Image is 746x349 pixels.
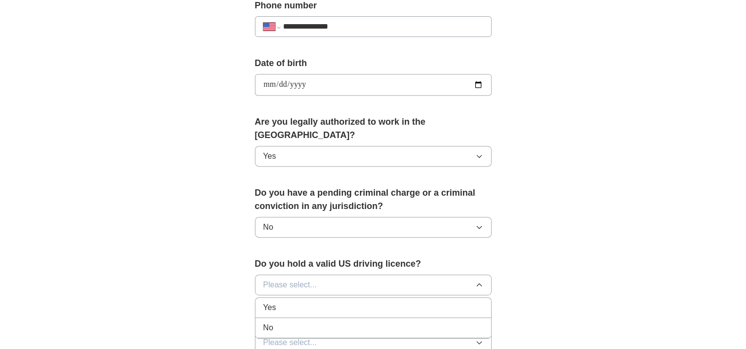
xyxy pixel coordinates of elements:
span: Yes [263,150,276,162]
button: No [255,217,492,238]
span: No [263,322,273,334]
button: Please select... [255,275,492,295]
label: Do you have a pending criminal charge or a criminal conviction in any jurisdiction? [255,186,492,213]
span: No [263,221,273,233]
label: Date of birth [255,57,492,70]
label: Are you legally authorized to work in the [GEOGRAPHIC_DATA]? [255,115,492,142]
span: Please select... [263,337,317,349]
label: Do you hold a valid US driving licence? [255,257,492,271]
span: Please select... [263,279,317,291]
button: Yes [255,146,492,167]
span: Yes [263,302,276,314]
